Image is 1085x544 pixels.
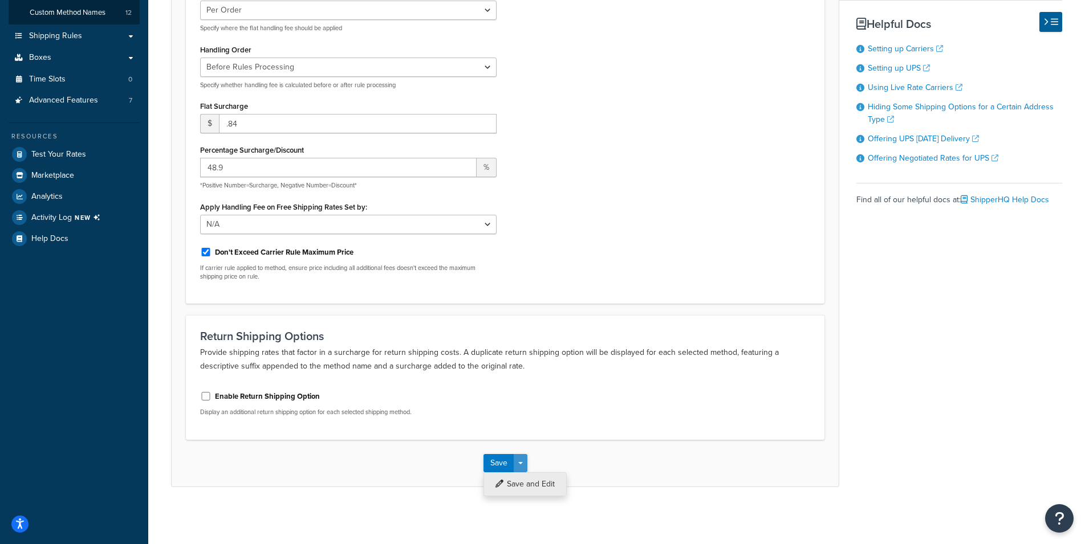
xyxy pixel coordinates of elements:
[125,8,132,18] span: 12
[200,114,219,133] span: $
[9,144,140,165] a: Test Your Rates
[31,150,86,159] span: Test Your Rates
[9,69,140,90] a: Time Slots0
[200,181,497,190] p: *Positive Number=Surcharge, Negative Number=Discount*
[31,210,105,225] span: Activity Log
[200,264,497,281] p: If carrier rule applied to method, ensure price including all additional fees doesn't exceed the ...
[9,2,140,23] a: Custom Method Names12
[75,213,105,222] span: NEW
[200,346,810,373] p: Provide shipping rates that factor in a surcharge for return shipping costs. A duplicate return s...
[477,158,497,177] span: %
[868,43,943,55] a: Setting up Carriers
[868,101,1054,125] a: Hiding Some Shipping Options for a Certain Address Type
[9,90,140,111] li: Advanced Features
[200,203,367,211] label: Apply Handling Fee on Free Shipping Rates Set by:
[868,133,979,145] a: Offering UPS [DATE] Delivery
[200,81,497,89] p: Specify whether handling fee is calculated before or after rule processing
[868,81,962,93] a: Using Live Rate Carriers
[31,234,68,244] span: Help Docs
[868,152,998,164] a: Offering Negotiated Rates for UPS
[29,75,66,84] span: Time Slots
[856,18,1062,30] h3: Helpful Docs
[483,472,567,496] button: Save and Edit
[9,47,140,68] a: Boxes
[200,46,251,54] label: Handling Order
[215,391,320,402] label: Enable Return Shipping Option
[9,186,140,207] a: Analytics
[29,31,82,41] span: Shipping Rules
[9,69,140,90] li: Time Slots
[856,183,1062,208] div: Find all of our helpful docs at:
[200,102,248,111] label: Flat Surcharge
[29,96,98,105] span: Advanced Features
[9,228,140,249] a: Help Docs
[30,8,105,18] span: Custom Method Names
[9,90,140,111] a: Advanced Features7
[200,330,810,342] h3: Return Shipping Options
[9,132,140,141] div: Resources
[1045,504,1074,533] button: Open Resource Center
[9,26,140,47] a: Shipping Rules
[1039,12,1062,32] button: Hide Help Docs
[128,75,132,84] span: 0
[129,96,132,105] span: 7
[215,247,353,257] label: Don't Exceed Carrier Rule Maximum Price
[200,146,304,154] label: Percentage Surcharge/Discount
[961,194,1049,206] a: ShipperHQ Help Docs
[868,62,930,74] a: Setting up UPS
[9,207,140,228] a: Activity LogNEW
[31,171,74,181] span: Marketplace
[483,454,514,472] button: Save
[9,2,140,23] li: Custom Method Names
[31,192,63,202] span: Analytics
[9,207,140,228] li: [object Object]
[29,53,51,63] span: Boxes
[200,408,497,416] p: Display an additional return shipping option for each selected shipping method.
[200,24,497,32] p: Specify where the flat handling fee should be applied
[9,165,140,186] a: Marketplace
